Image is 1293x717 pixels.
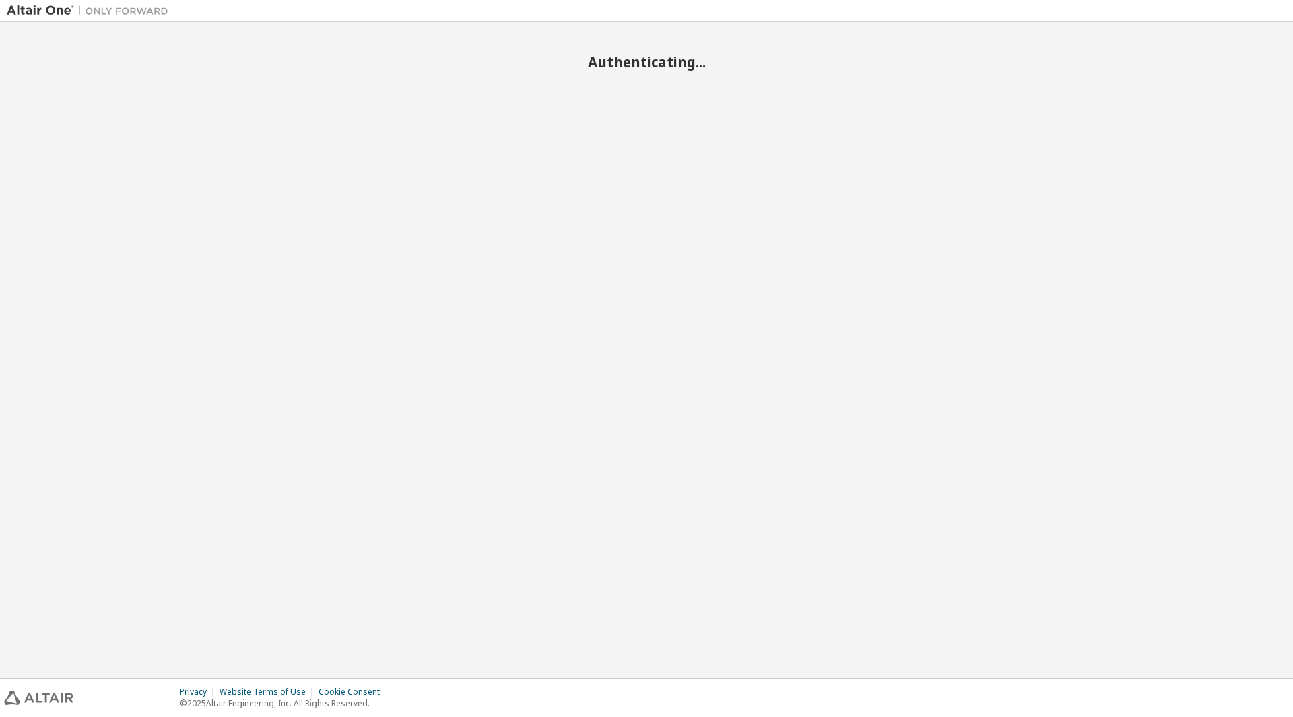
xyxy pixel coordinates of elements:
div: Website Terms of Use [220,687,319,697]
div: Cookie Consent [319,687,388,697]
h2: Authenticating... [7,53,1286,71]
img: altair_logo.svg [4,691,73,705]
div: Privacy [180,687,220,697]
img: Altair One [7,4,175,18]
p: © 2025 Altair Engineering, Inc. All Rights Reserved. [180,697,388,709]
